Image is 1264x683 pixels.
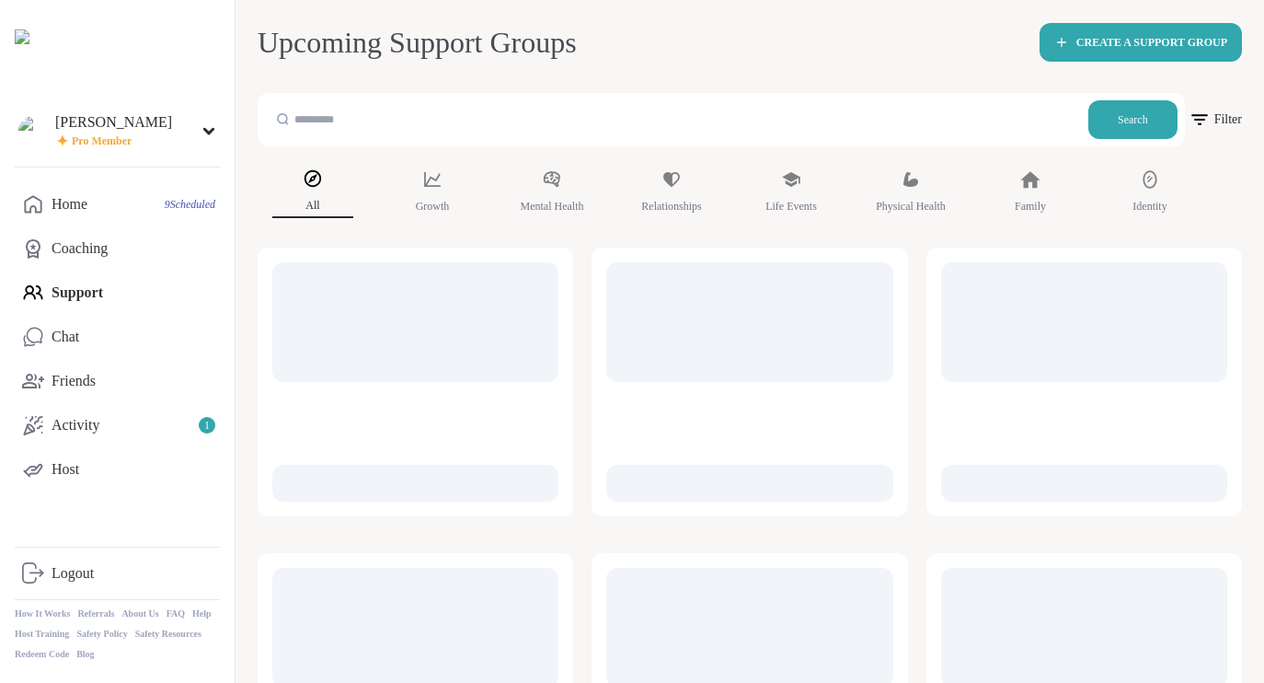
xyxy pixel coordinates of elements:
[876,195,946,217] p: Physical Health
[15,359,220,403] a: Friends
[1118,111,1148,128] span: Search
[416,195,450,217] p: Growth
[272,194,353,218] p: All
[641,195,701,217] p: Relationships
[165,197,215,212] span: 9 Scheduled
[52,563,94,584] div: Logout
[72,133,132,149] span: Pro Member
[1040,23,1242,62] a: CREATE A SUPPORT GROUP
[765,195,817,217] p: Life Events
[76,628,127,641] a: Safety Policy
[15,447,220,492] a: Host
[15,551,220,596] a: Logout
[167,608,185,620] a: FAQ
[1189,98,1242,142] span: Filter
[1189,93,1242,146] button: Filter
[77,608,114,620] a: Referrals
[135,628,201,641] a: Safety Resources
[15,648,69,661] a: Redeem Code
[18,116,48,145] img: david
[76,648,94,661] a: Blog
[258,22,577,64] h2: Upcoming Support Groups
[204,418,210,434] span: 1
[1076,35,1227,51] span: CREATE A SUPPORT GROUP
[15,628,69,641] a: Host Training
[15,29,220,94] img: ShareWell Nav Logo
[52,194,87,214] div: Home
[1132,195,1166,217] p: Identity
[15,608,70,620] a: How It Works
[15,182,220,226] a: Home9Scheduled
[52,459,79,480] div: Host
[15,226,220,271] a: Coaching
[52,415,99,435] div: Activity
[521,195,584,217] p: Mental Health
[52,238,108,259] div: Coaching
[121,608,158,620] a: About Us
[1088,100,1178,139] button: Search
[52,371,96,391] div: Friends
[1015,195,1046,217] p: Family
[15,315,220,359] a: Chat
[55,112,172,133] div: [PERSON_NAME]
[52,327,79,347] div: Chat
[15,403,220,447] a: Activity1
[192,608,212,620] a: Help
